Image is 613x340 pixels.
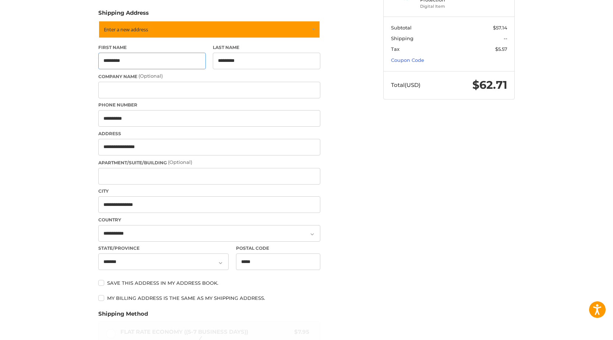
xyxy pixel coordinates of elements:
label: Last Name [213,44,320,51]
span: -- [504,35,507,41]
span: Tax [391,46,399,52]
label: Postal Code [236,245,321,252]
span: $5.57 [495,46,507,52]
label: State/Province [98,245,229,252]
small: (Optional) [138,73,163,79]
li: Digital Item [420,3,476,10]
label: Country [98,217,320,223]
small: (Optional) [168,159,192,165]
span: Shipping [391,35,413,41]
label: My billing address is the same as my shipping address. [98,295,320,301]
label: Company Name [98,73,320,80]
a: Enter or select a different address [98,21,320,38]
label: First Name [98,44,206,51]
legend: Shipping Address [98,9,149,21]
span: $57.14 [493,25,507,31]
label: Apartment/Suite/Building [98,159,320,166]
legend: Shipping Method [98,310,148,322]
span: Enter a new address [104,26,148,33]
span: Subtotal [391,25,412,31]
label: City [98,188,320,194]
label: Save this address in my address book. [98,280,320,286]
label: Address [98,130,320,137]
span: $62.71 [472,78,507,92]
a: Coupon Code [391,57,424,63]
span: Total (USD) [391,81,420,88]
label: Phone Number [98,102,320,108]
